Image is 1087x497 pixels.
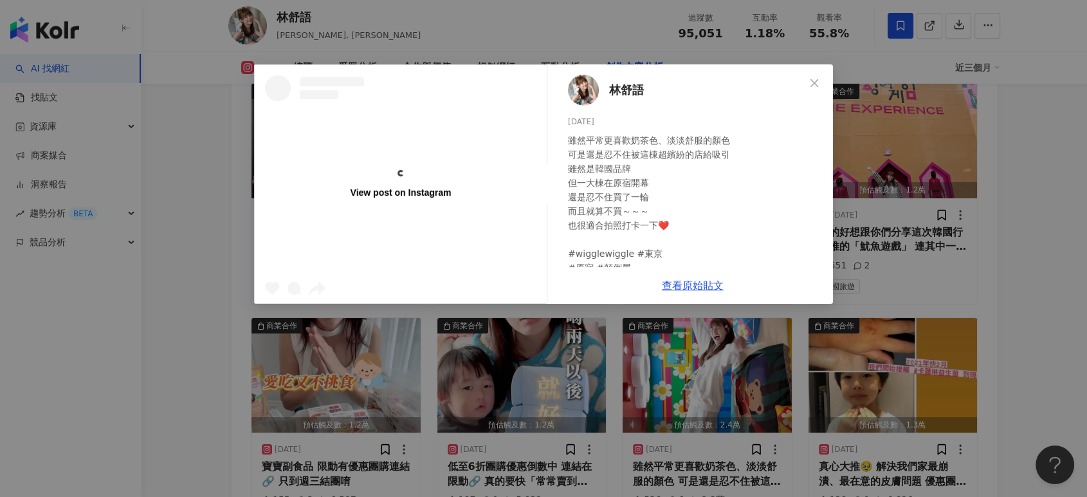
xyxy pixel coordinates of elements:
[568,75,599,106] img: KOL Avatar
[801,70,827,96] button: Close
[662,279,724,292] a: 查看原始貼文
[568,116,823,128] div: [DATE]
[809,78,819,88] span: close
[351,187,452,198] div: View post on Instagram
[255,65,547,303] a: View post on Instagram
[609,81,644,99] span: 林舒語
[568,75,805,106] a: KOL Avatar林舒語
[568,133,823,303] div: 雖然平常更喜歡奶茶色、淡淡舒服的顏色 可是還是忍不住被這棟超繽紛的店給吸引 雖然是韓國品牌 但一大棟在原宿開幕 還是忍不住買了一輪 而且就算不買～～～ 也很適合拍照打卡一下❤️ #wigglew...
